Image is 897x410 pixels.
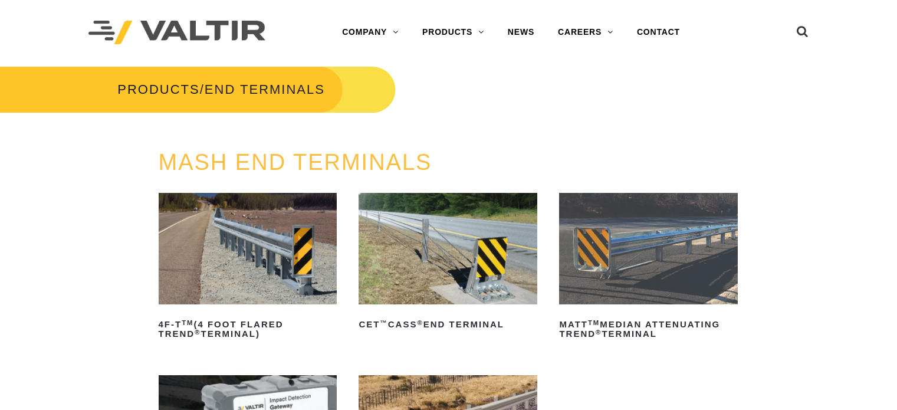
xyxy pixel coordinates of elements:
img: Valtir [88,21,265,45]
h2: CET CASS End Terminal [359,315,537,334]
sup: ® [596,329,602,336]
a: MASH END TERMINALS [159,150,432,175]
h2: MATT Median Attenuating TREND Terminal [559,315,738,343]
a: CAREERS [546,21,625,44]
h2: 4F-T (4 Foot Flared TREND Terminal) [159,315,337,343]
a: CONTACT [625,21,692,44]
sup: ® [195,329,201,336]
sup: TM [588,319,600,326]
sup: ™ [380,319,387,326]
sup: TM [182,319,193,326]
a: CET™CASS®End Terminal [359,193,537,334]
a: MATTTMMedian Attenuating TREND®Terminal [559,193,738,343]
span: END TERMINALS [205,82,325,97]
a: NEWS [496,21,546,44]
a: PRODUCTS [410,21,496,44]
a: 4F-TTM(4 Foot Flared TREND®Terminal) [159,193,337,343]
a: COMPANY [330,21,410,44]
sup: ® [417,319,423,326]
a: PRODUCTS [117,82,199,97]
